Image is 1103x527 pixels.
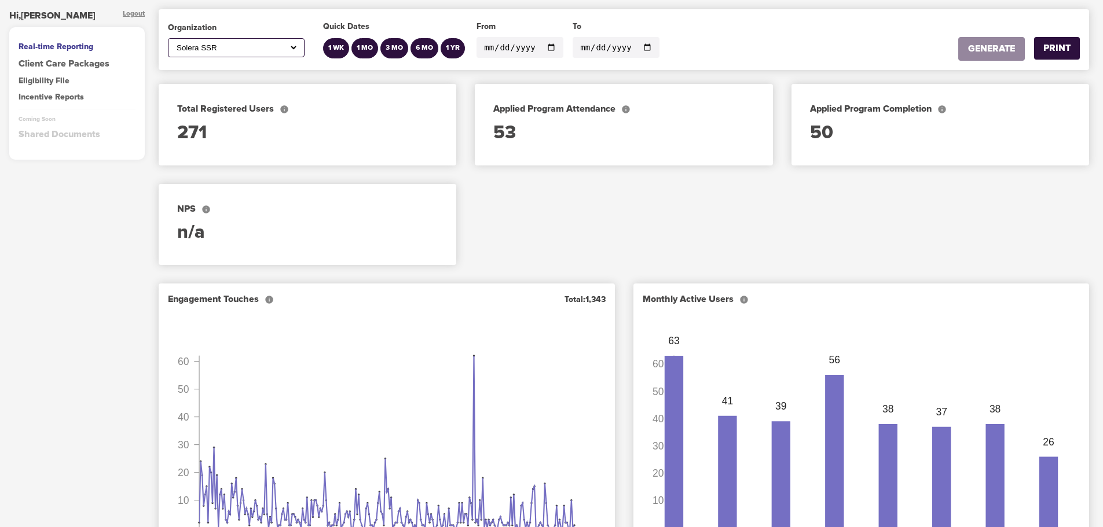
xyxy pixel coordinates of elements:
div: From [477,21,563,32]
div: To [573,21,659,32]
button: 6 MO [411,38,438,58]
div: 1 YR [446,43,460,53]
div: 53 [493,120,754,147]
div: n/a [177,220,438,246]
div: PRINT [1043,42,1071,55]
button: 3 MO [380,38,408,58]
tspan: 56 [829,354,840,366]
tspan: 26 [1043,436,1054,448]
div: 271 [177,120,438,147]
tspan: 50 [653,386,664,397]
button: 1 MO [351,38,378,58]
div: Engagement Touches [168,293,274,306]
button: GENERATE [958,37,1025,61]
div: 1 WK [328,43,344,53]
svg: A widely used satisfaction measure to determine a customer's propensity to recommend the service ... [201,205,211,214]
svg: The total number of participants who created accounts for eM Life. [280,105,289,114]
tspan: 38 [882,403,893,415]
div: GENERATE [968,42,1015,56]
div: Quick Dates [323,21,467,32]
tspan: 20 [653,467,664,479]
div: Total Registered Users [177,102,438,116]
div: Real-time Reporting [19,41,135,53]
div: Total: 1,343 [565,294,606,305]
tspan: 38 [990,403,1001,415]
tspan: 40 [653,413,664,425]
tspan: 50 [178,384,189,395]
a: Client Care Packages [19,57,135,71]
tspan: 20 [178,467,189,478]
svg: Monthly Active Users. The 30 day rolling count of active users [739,295,749,304]
div: Incentive Reports [19,91,135,103]
div: Logout [123,9,145,23]
div: Hi, [PERSON_NAME] [9,9,96,23]
tspan: 30 [653,440,664,452]
svg: The total number of engaged touches of the various eM life features and programs during the period. [265,295,274,304]
tspan: 41 [721,395,732,407]
button: 1 YR [441,38,465,58]
button: PRINT [1034,37,1080,60]
tspan: 39 [775,400,786,412]
div: Organization [168,22,305,34]
div: 1 MO [357,43,373,53]
div: 3 MO [386,43,403,53]
div: Applied Program Attendance [493,102,754,116]
div: Coming Soon [19,115,135,123]
div: Eligibility File [19,75,135,87]
div: Monthly Active Users [643,293,749,306]
div: 6 MO [416,43,433,53]
svg: The percentage of unique participants who completed at least 70% of the Applied Programs. [937,105,947,114]
div: Applied Program Completion [810,102,1071,116]
button: 1 WK [323,38,349,58]
tspan: 10 [178,495,189,506]
div: 50 [810,120,1071,147]
tspan: 10 [653,495,664,506]
div: Shared Documents [19,128,135,141]
tspan: 60 [178,356,189,367]
tspan: 37 [936,406,947,418]
tspan: 60 [653,358,664,370]
tspan: 63 [668,335,679,347]
tspan: 30 [178,439,189,451]
tspan: 40 [178,411,189,423]
div: NPS [177,202,438,216]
